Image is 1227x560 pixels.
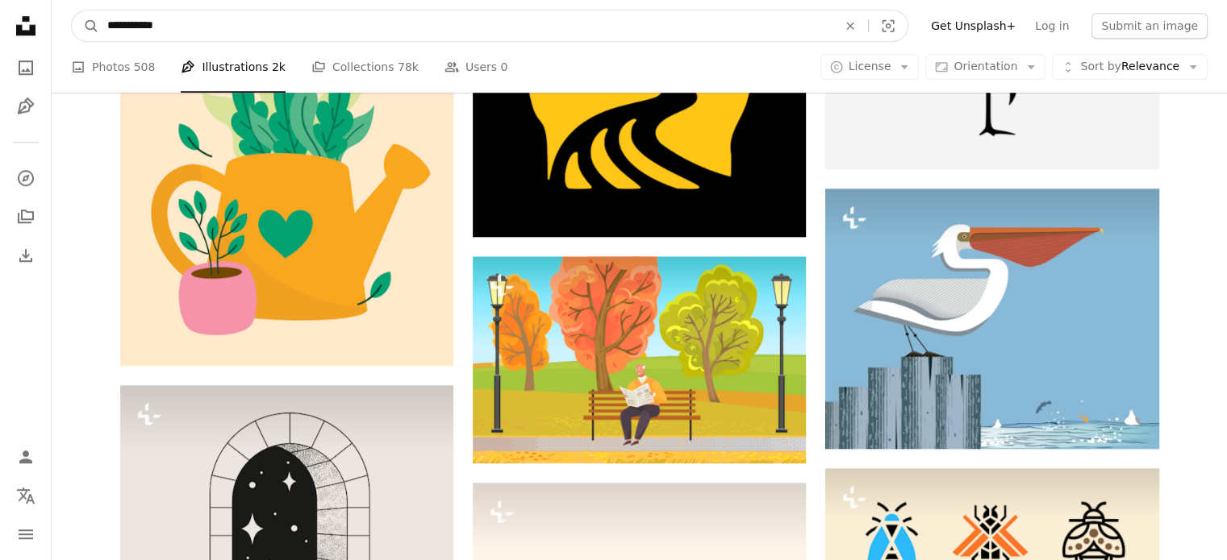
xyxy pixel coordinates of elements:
span: License [849,60,891,73]
img: A potted plant next to a pink mug with a heart on it [120,33,453,366]
span: 0 [501,59,508,77]
span: Orientation [954,60,1017,73]
a: Download History [10,239,42,272]
a: Collections [10,201,42,233]
form: Find visuals sitewide [71,10,908,42]
a: Log in [1025,13,1079,39]
a: Users 0 [444,42,508,93]
a: Majestic pelican stands on a column on the sea and sky background, vector [825,311,1158,326]
button: Menu [10,518,42,550]
button: Submit an image [1091,13,1208,39]
img: Majestic pelican stands on a column on the sea and sky background, vector [825,189,1158,449]
a: Illustrations [10,90,42,122]
button: Search Unsplash [72,10,99,41]
button: Visual search [869,10,908,41]
img: Old man with glasses sitting and reading newspaper on bench in park. Retiree elderly male charact... [473,256,806,463]
a: Photos [10,52,42,84]
button: Language [10,479,42,512]
button: Clear [833,10,868,41]
a: A potted plant next to a pink mug with a heart on it [120,192,453,206]
span: Sort by [1080,60,1121,73]
span: Relevance [1080,60,1179,76]
a: Get Unsplash+ [921,13,1025,39]
a: Stylish square illustration. Black element on a light background. Geometric ink pattern. [120,544,453,558]
button: License [820,55,920,81]
span: 508 [134,59,156,77]
a: Home — Unsplash [10,10,42,45]
span: 78k [398,59,419,77]
button: Sort byRelevance [1052,55,1208,81]
button: Orientation [925,55,1045,81]
a: Explore [10,162,42,194]
a: Collections 78k [311,42,419,93]
a: Log in / Sign up [10,441,42,473]
a: Photos 508 [71,42,155,93]
a: Old man with glasses sitting and reading newspaper on bench in park. Retiree elderly male charact... [473,352,806,367]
